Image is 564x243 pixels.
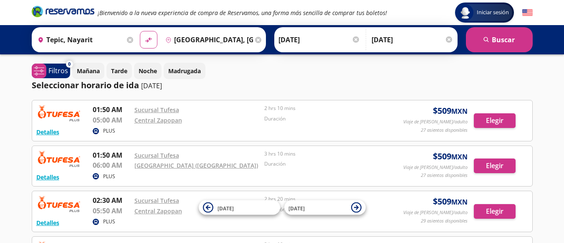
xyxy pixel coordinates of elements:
button: 0Filtros [32,64,70,78]
button: Detalles [36,128,59,136]
span: [DATE] [218,205,234,212]
button: Tarde [106,63,132,79]
p: 27 asientos disponibles [421,127,468,134]
p: 2 hrs 20 mins [264,195,390,203]
p: Duración [264,115,390,123]
span: $ 509 [433,150,468,163]
span: [DATE] [288,205,305,212]
p: PLUS [103,218,115,225]
img: RESERVAMOS [36,105,82,121]
button: [DATE] [199,200,280,215]
p: PLUS [103,127,115,135]
p: Mañana [77,67,100,75]
a: Sucursal Tufesa [134,197,179,205]
button: Mañana [72,63,104,79]
span: $ 509 [433,105,468,117]
p: 29 asientos disponibles [421,217,468,225]
p: Tarde [111,67,127,75]
p: Seleccionar horario de ida [32,79,139,92]
a: Brand Logo [32,5,94,20]
i: Brand Logo [32,5,94,18]
a: [GEOGRAPHIC_DATA] ([GEOGRAPHIC_DATA]) [134,161,258,169]
a: Central Zapopan [134,116,182,124]
p: 27 asientos disponibles [421,172,468,179]
button: [DATE] [284,200,366,215]
button: English [522,8,533,18]
p: Noche [139,67,157,75]
p: 05:00 AM [93,115,130,125]
span: $ 509 [433,195,468,208]
button: Detalles [36,218,59,227]
a: Sucursal Tufesa [134,151,179,159]
p: [DATE] [141,81,162,91]
small: MXN [451,197,468,207]
small: MXN [451,107,468,116]
button: Buscar [466,27,533,52]
p: 06:00 AM [93,160,130,170]
img: RESERVAMOS [36,195,82,212]
small: MXN [451,152,468,161]
input: Elegir Fecha [278,29,360,50]
p: Viaje de [PERSON_NAME]/adulto [403,209,468,216]
p: 2 hrs 10 mins [264,105,390,112]
span: Iniciar sesión [473,8,512,17]
img: RESERVAMOS [36,150,82,167]
p: 3 hrs 10 mins [264,150,390,158]
em: ¡Bienvenido a la nueva experiencia de compra de Reservamos, una forma más sencilla de comprar tus... [98,9,387,17]
input: Opcional [372,29,453,50]
input: Buscar Origen [34,29,125,50]
button: Elegir [474,204,516,219]
button: Elegir [474,159,516,173]
p: Duración [264,160,390,168]
button: Madrugada [164,63,205,79]
button: Elegir [474,113,516,128]
span: 0 [68,61,71,68]
a: Central Zapopan [134,207,182,215]
p: 02:30 AM [93,195,130,205]
p: Madrugada [168,67,201,75]
p: 05:50 AM [93,206,130,216]
p: 01:50 AM [93,150,130,160]
p: Filtros [48,66,68,76]
p: 01:50 AM [93,105,130,115]
p: Viaje de [PERSON_NAME]/adulto [403,118,468,125]
p: Viaje de [PERSON_NAME]/adulto [403,164,468,171]
input: Buscar Destino [162,29,253,50]
p: PLUS [103,173,115,180]
button: Noche [134,63,162,79]
button: Detalles [36,173,59,182]
a: Sucursal Tufesa [134,106,179,114]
